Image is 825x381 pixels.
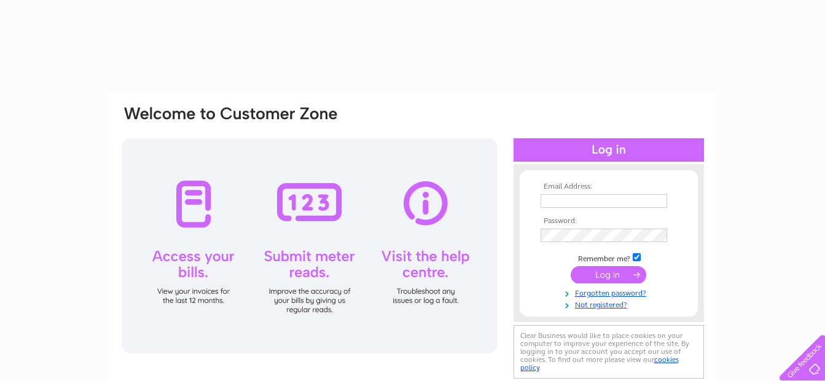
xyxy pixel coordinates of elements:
[538,217,680,226] th: Password:
[541,286,680,298] a: Forgotten password?
[538,183,680,191] th: Email Address:
[571,266,646,283] input: Submit
[538,251,680,264] td: Remember me?
[520,355,679,372] a: cookies policy
[514,325,704,379] div: Clear Business would like to place cookies on your computer to improve your experience of the sit...
[541,298,680,310] a: Not registered?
